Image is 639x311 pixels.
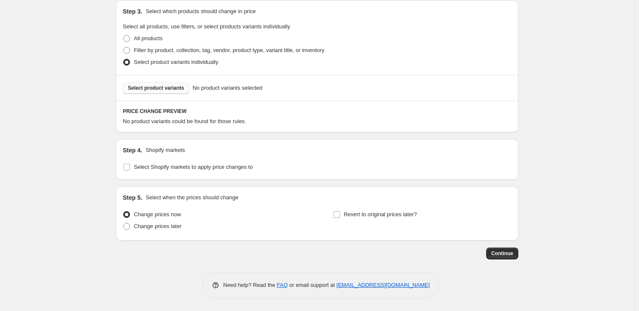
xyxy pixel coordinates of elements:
[193,84,263,92] span: No product variants selected
[146,193,238,202] p: Select when the prices should change
[128,85,184,91] span: Select product variants
[123,23,290,30] span: Select all products, use filters, or select products variants individually
[146,146,185,154] p: Shopify markets
[134,164,253,170] span: Select Shopify markets to apply price changes to
[134,59,218,65] span: Select product variants individually
[123,7,142,16] h2: Step 3.
[123,193,142,202] h2: Step 5.
[123,108,512,115] h6: PRICE CHANGE PREVIEW
[134,211,181,217] span: Change prices now
[486,248,518,259] button: Continue
[134,47,324,53] span: Filter by product, collection, tag, vendor, product type, variant title, or inventory
[134,35,163,41] span: All products
[134,223,182,229] span: Change prices later
[146,7,256,16] p: Select which products should change in price
[123,82,189,94] button: Select product variants
[491,250,513,257] span: Continue
[337,282,430,288] a: [EMAIL_ADDRESS][DOMAIN_NAME]
[277,282,288,288] a: FAQ
[344,211,417,217] span: Revert to original prices later?
[123,118,246,124] span: No product variants could be found for those rules.
[223,282,277,288] span: Need help? Read the
[123,146,142,154] h2: Step 4.
[288,282,337,288] span: or email support at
